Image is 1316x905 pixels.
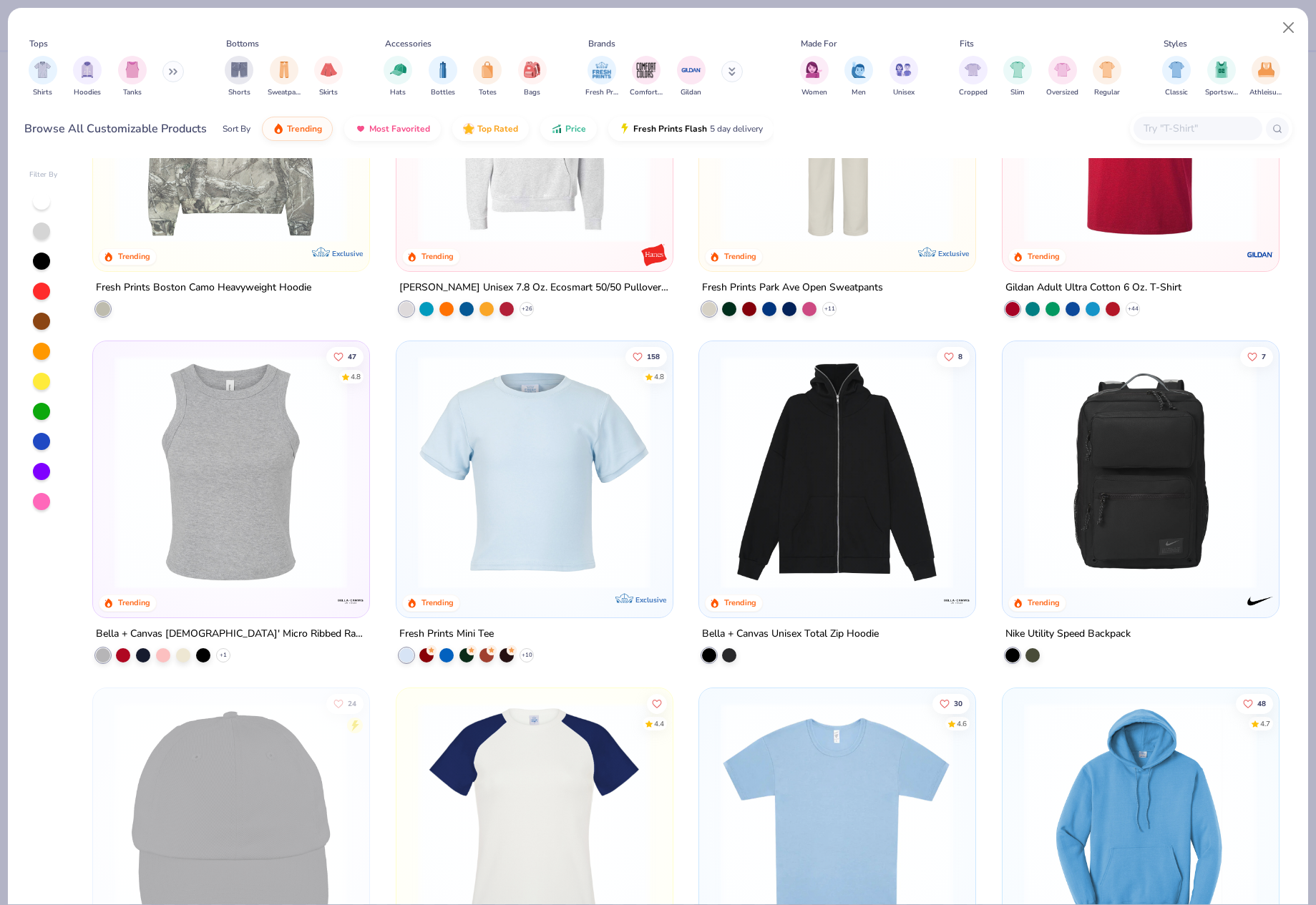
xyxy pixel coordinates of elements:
[957,718,967,729] div: 4.6
[585,56,618,98] button: filter button
[384,56,412,98] div: filter for Hats
[1005,278,1181,296] div: Gildan Adult Ultra Cotton 6 Oz. T-Shirt
[220,650,227,659] span: + 1
[479,62,495,78] img: Totes Image
[473,56,502,98] button: filter button
[96,278,311,296] div: Fresh Prints Boston Camo Heavyweight Hoodie
[518,56,547,98] button: filter button
[893,87,915,98] span: Unisex
[321,62,337,78] img: Skirts Image
[1249,56,1282,98] div: filter for Athleisure
[625,346,667,366] button: Like
[1093,56,1121,98] button: filter button
[29,56,57,98] div: filter for Shirts
[585,87,618,98] span: Fresh Prints
[960,37,974,50] div: Fits
[958,353,962,360] span: 8
[1262,353,1266,360] span: 7
[1205,87,1238,98] span: Sportswear
[326,346,364,366] button: Like
[1245,240,1274,268] img: Gildan logo
[348,353,356,360] span: 47
[1003,56,1032,98] div: filter for Slim
[336,586,365,615] img: Bella + Canvas logo
[344,117,441,141] button: Most Favorited
[1046,56,1078,98] button: filter button
[959,56,988,98] button: filter button
[800,56,829,98] button: filter button
[608,117,774,141] button: Fresh Prints Flash5 day delivery
[942,586,971,615] img: Bella + Canvas logo
[1275,14,1302,41] button: Close
[619,123,630,134] img: flash.gif
[524,87,540,98] span: Bags
[29,56,57,98] button: filter button
[1260,718,1270,729] div: 4.7
[938,248,969,258] span: Exclusive
[463,123,474,134] img: TopRated.gif
[633,123,707,134] span: Fresh Prints Flash
[937,346,970,366] button: Like
[801,87,827,98] span: Women
[348,700,356,707] span: 24
[390,87,406,98] span: Hats
[965,62,981,78] img: Cropped Image
[851,62,867,78] img: Men Image
[479,87,497,98] span: Totes
[73,56,102,98] div: filter for Hoodies
[1005,625,1131,642] div: Nike Utility Speed Backpack
[1162,56,1191,98] div: filter for Classic
[29,37,48,50] div: Tops
[1258,62,1274,78] img: Athleisure Image
[639,240,668,268] img: Hanes logo
[521,304,532,313] span: + 26
[518,56,547,98] div: filter for Bags
[390,62,406,78] img: Hats Image
[431,87,455,98] span: Bottles
[411,9,658,242] img: fe3aba7b-4693-4b3e-ab95-a32d4261720b
[74,87,101,98] span: Hoodies
[429,56,457,98] div: filter for Bottles
[713,356,960,589] img: b1a53f37-890a-4b9a-8962-a1b7c70e022e
[96,625,366,642] div: Bella + Canvas [DEMOGRAPHIC_DATA]' Micro Ribbed Racerback Tank
[824,304,835,313] span: + 11
[226,37,259,50] div: Bottoms
[585,56,618,98] div: filter for Fresh Prints
[477,123,518,134] span: Top Rated
[34,62,51,78] img: Shirts Image
[276,62,292,78] img: Sweatpants Image
[1205,56,1238,98] button: filter button
[1240,346,1273,366] button: Like
[429,56,457,98] button: filter button
[852,87,866,98] span: Men
[385,37,432,50] div: Accessories
[1257,700,1266,707] span: 48
[123,87,142,98] span: Tanks
[1249,87,1282,98] span: Athleisure
[524,62,540,78] img: Bags Image
[231,62,248,78] img: Shorts Image
[565,123,586,134] span: Price
[647,353,660,360] span: 158
[228,87,250,98] span: Shorts
[1142,120,1252,137] input: Try "T-Shirt"
[681,87,701,98] span: Gildan
[355,123,366,134] img: most_fav.gif
[654,718,664,729] div: 4.4
[268,56,301,98] div: filter for Sweatpants
[800,56,829,98] div: filter for Women
[702,625,879,642] div: Bella + Canvas Unisex Total Zip Hoodie
[268,56,301,98] button: filter button
[630,87,663,98] span: Comfort Colors
[225,56,253,98] button: filter button
[1245,586,1274,615] img: Nike logo
[1127,304,1138,313] span: + 44
[635,595,666,604] span: Exclusive
[801,37,837,50] div: Made For
[1054,62,1071,78] img: Oversized Image
[319,87,338,98] span: Skirts
[223,122,250,135] div: Sort By
[1094,87,1120,98] span: Regular
[411,356,658,589] img: dcfe7741-dfbe-4acc-ad9a-3b0f92b71621
[654,371,664,382] div: 4.8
